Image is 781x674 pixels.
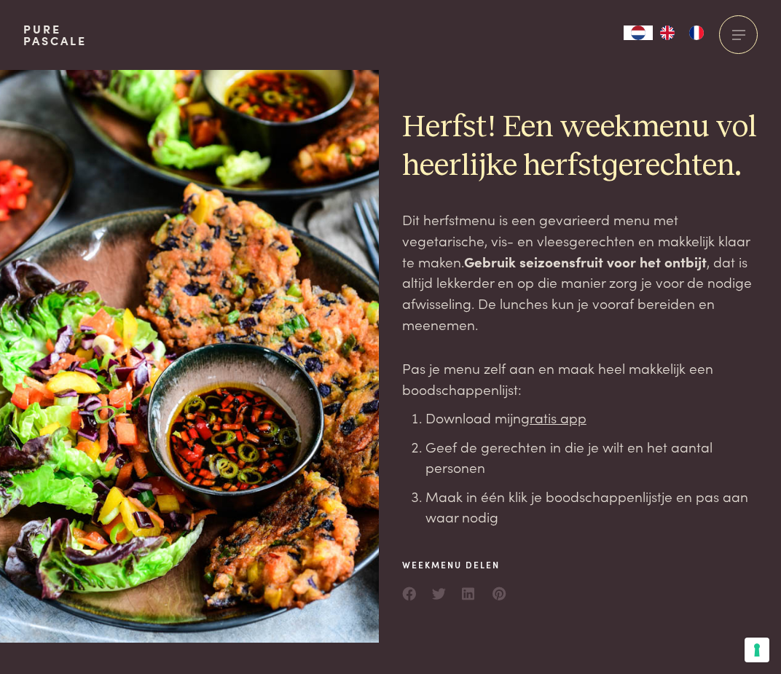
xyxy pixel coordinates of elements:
[521,407,586,427] a: gratis app
[464,251,707,271] strong: Gebruik seizoensfruit voor het ontbijt
[402,109,758,186] h2: Herfst! Een weekmenu vol heerlijke herfstgerechten.
[425,486,758,528] li: Maak in één klik je boodschappenlijstje en pas aan waar nodig
[682,26,711,40] a: FR
[624,26,711,40] aside: Language selected: Nederlands
[402,558,507,571] span: Weekmenu delen
[653,26,682,40] a: EN
[624,26,653,40] div: Language
[23,23,87,47] a: PurePascale
[402,209,758,334] p: Dit herfstmenu is een gevarieerd menu met vegetarische, vis- en vleesgerechten en makkelijk klaar...
[624,26,653,40] a: NL
[425,407,758,428] li: Download mijn
[425,436,758,478] li: Geef de gerechten in die je wilt en het aantal personen
[745,638,769,662] button: Uw voorkeuren voor toestemming voor trackingtechnologieën
[653,26,711,40] ul: Language list
[402,358,758,399] p: Pas je menu zelf aan en maak heel makkelijk een boodschappenlijst:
